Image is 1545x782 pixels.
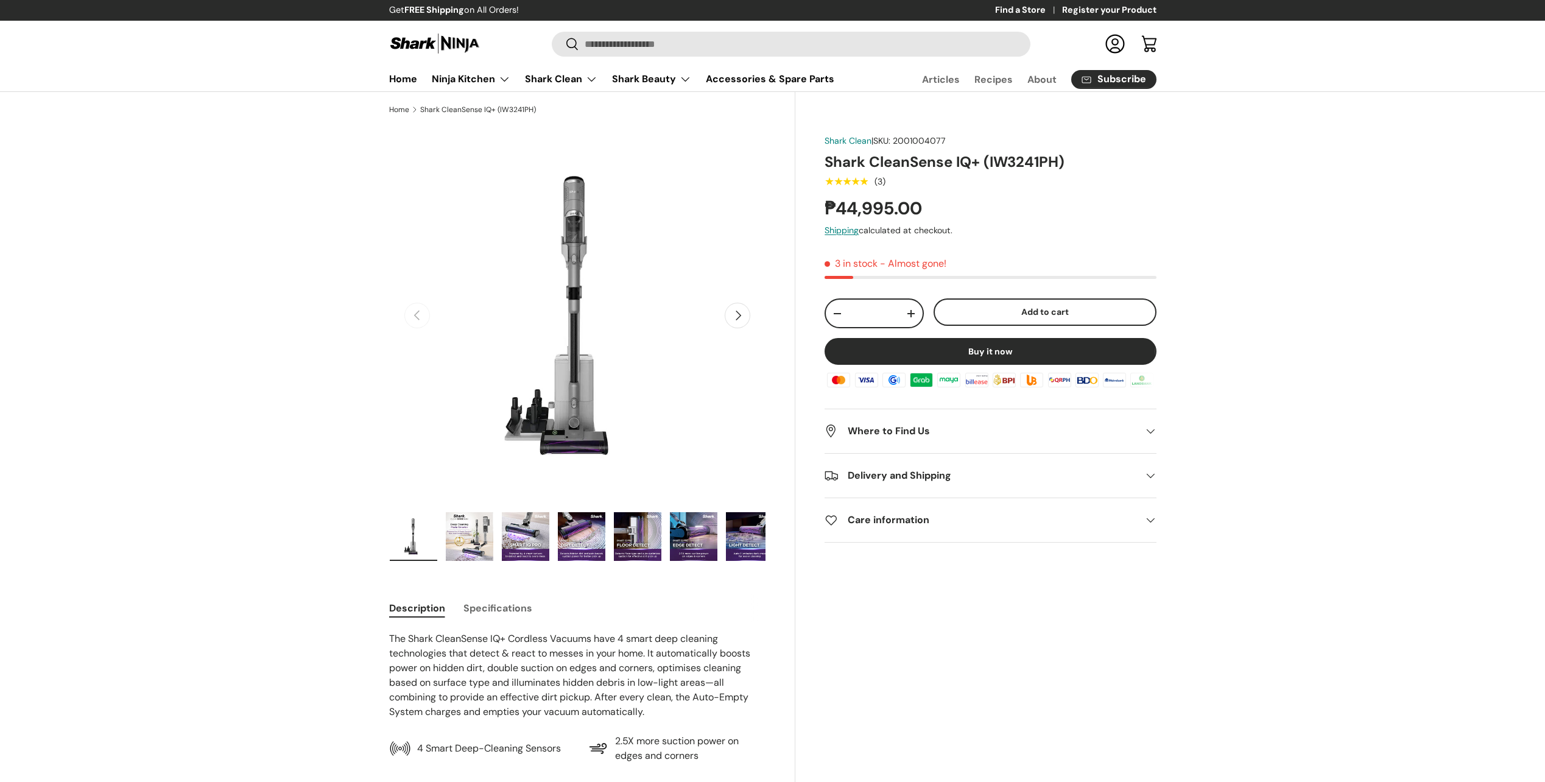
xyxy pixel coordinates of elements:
a: Register your Product [1062,4,1156,17]
a: Home [389,67,417,91]
a: Accessories & Spare Parts [706,67,834,91]
p: 2.5X more suction power on edges and corners [615,734,765,763]
media-gallery: Gallery Viewer [389,127,766,565]
h2: Delivery and Shipping [825,468,1136,483]
nav: Secondary [893,67,1156,91]
a: Shark Beauty [612,67,691,91]
img: shark-cleansenseiq+-4-smart-iq-pro-light-detect-infographic-sharkninja-philippines [726,512,773,561]
img: maya [935,371,962,389]
a: Find a Store [995,4,1062,17]
img: grabpay [908,371,935,389]
div: calculated at checkout. [825,224,1156,237]
div: (3) [875,177,885,186]
nav: Breadcrumbs [389,104,796,115]
img: metrobank [1101,371,1128,389]
span: ★★★★★ [825,175,868,188]
a: Shark CleanSense IQ+ (IW3241PH) [420,106,536,113]
a: Home [389,106,409,113]
strong: FREE Shipping [404,4,464,15]
p: The Shark CleanSense IQ+ Cordless Vacuums have 4 smart deep cleaning technologies that detect & r... [389,632,766,719]
a: Subscribe [1071,70,1156,89]
img: qrph [1046,371,1072,389]
summary: Care information [825,498,1156,542]
button: Buy it now [825,338,1156,365]
a: Articles [922,68,960,91]
p: 4 Smart Deep-Cleaning Sensors [417,741,561,756]
img: landbank [1128,371,1155,389]
a: Shark Clean [525,67,597,91]
img: shark-cleansense-auto-empty-dock-iw3241ae-full-view-sharkninja-philippines [390,512,437,561]
h2: Care information [825,513,1136,527]
span: SKU: [873,135,890,146]
span: 2001004077 [893,135,946,146]
div: 5.0 out of 5.0 stars [825,176,868,187]
nav: Primary [389,67,834,91]
span: 3 in stock [825,257,878,270]
img: shark-cleansenseiq+-4-smart-sensors-introductory-infographic-sharkninja-philippines [446,512,493,561]
summary: Delivery and Shipping [825,454,1156,498]
img: shark-cleansenseiq+-4-smart-iq-pro-dirt-detect-infographic-sharkninja-philippines [558,512,605,561]
img: Shark Ninja Philippines [389,32,480,55]
img: shark-cleansenseiq+-4-smart-iq-pro-infographic-sharkninja-philippines [502,512,549,561]
summary: Where to Find Us [825,409,1156,453]
img: shark-cleansenseiq+-4-smart-iq-pro-floor-edge-infographic-sharkninja-philippines [670,512,717,561]
summary: Shark Beauty [605,67,699,91]
p: - Almost gone! [880,257,946,270]
img: visa [853,371,879,389]
img: bdo [1074,371,1100,389]
summary: Shark Clean [518,67,605,91]
a: Shark Clean [825,135,871,146]
summary: Ninja Kitchen [424,67,518,91]
img: gcash [881,371,907,389]
span: | [871,135,946,146]
a: About [1027,68,1057,91]
img: master [825,371,852,389]
a: Recipes [974,68,1013,91]
button: Add to cart [934,298,1156,326]
button: Specifications [463,594,532,622]
a: Shipping [825,225,859,236]
img: ubp [1018,371,1045,389]
img: bpi [991,371,1018,389]
h1: Shark CleanSense IQ+ (IW3241PH) [825,152,1156,171]
button: Description [389,594,445,622]
strong: ₱44,995.00 [825,197,925,220]
h2: Where to Find Us [825,424,1136,439]
a: Ninja Kitchen [432,67,510,91]
span: Subscribe [1097,74,1146,84]
img: shark-cleansenseiq+-4-smart-iq-pro-floor-detect-infographic-sharkninja-philippines [614,512,661,561]
img: billease [963,371,990,389]
p: Get on All Orders! [389,4,519,17]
